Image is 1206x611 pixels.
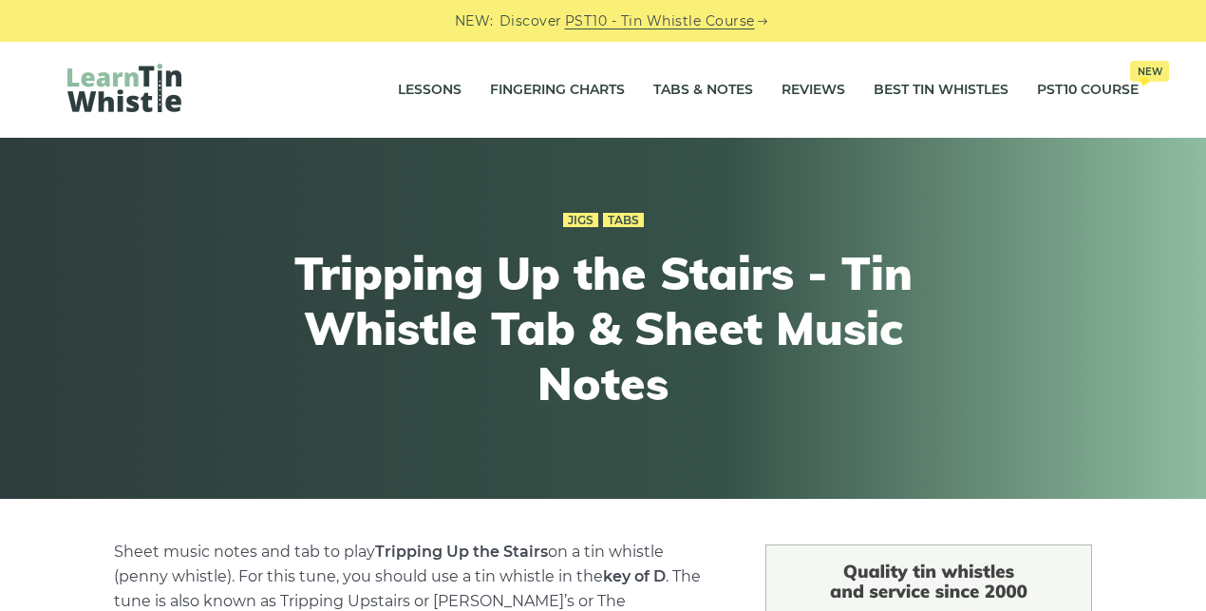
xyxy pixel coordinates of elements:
strong: Tripping Up the Stairs [375,543,548,561]
a: PST10 CourseNew [1037,67,1139,114]
a: Fingering Charts [490,67,625,114]
a: Best Tin Whistles [874,67,1008,114]
h1: Tripping Up the Stairs - Tin Whistle Tab & Sheet Music Notes [254,246,952,411]
a: Jigs [563,213,598,228]
a: Tabs & Notes [653,67,753,114]
span: New [1130,61,1169,82]
strong: key of D [603,567,666,585]
a: Reviews [782,67,845,114]
img: LearnTinWhistle.com [67,64,181,112]
a: Tabs [603,213,644,228]
a: Lessons [398,67,462,114]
